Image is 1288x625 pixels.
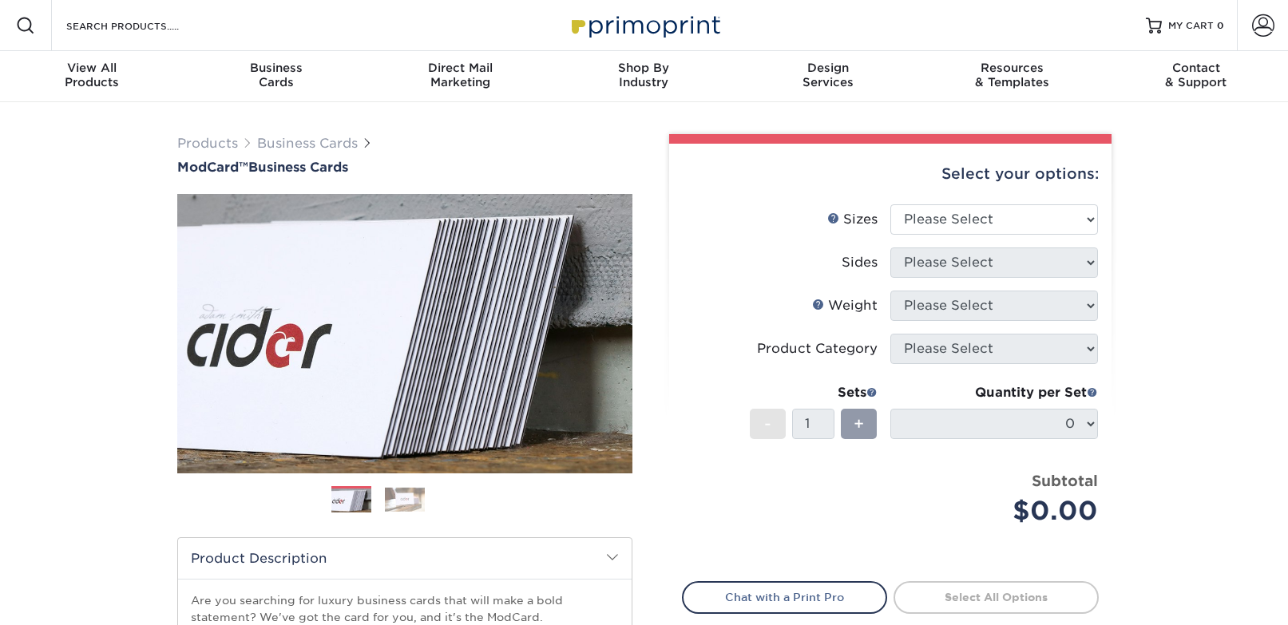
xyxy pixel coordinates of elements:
div: Sides [842,253,878,272]
h1: Business Cards [177,160,632,175]
strong: Subtotal [1032,472,1098,489]
a: Products [177,136,238,151]
a: Business Cards [257,136,358,151]
a: DesignServices [736,51,920,102]
span: MY CART [1168,19,1214,33]
div: Services [736,61,920,89]
span: Business [184,61,367,75]
div: & Support [1104,61,1288,89]
div: Sizes [827,210,878,229]
div: Industry [552,61,735,89]
div: & Templates [920,61,1104,89]
a: ModCard™Business Cards [177,160,632,175]
a: Resources& Templates [920,51,1104,102]
span: Design [736,61,920,75]
img: Business Cards 02 [385,488,425,512]
span: - [764,412,771,436]
a: Shop ByIndustry [552,51,735,102]
span: 0 [1217,20,1224,31]
a: Contact& Support [1104,51,1288,102]
div: Sets [750,383,878,402]
div: Product Category [757,339,878,358]
a: Direct MailMarketing [368,51,552,102]
div: Cards [184,61,367,89]
div: Weight [812,296,878,315]
span: Resources [920,61,1104,75]
span: Shop By [552,61,735,75]
div: Marketing [368,61,552,89]
h2: Product Description [178,538,632,579]
img: Primoprint [565,8,724,42]
div: $0.00 [902,492,1098,530]
span: ModCard™ [177,160,248,175]
img: Business Cards 01 [331,481,371,520]
span: Contact [1104,61,1288,75]
a: Select All Options [894,581,1099,613]
input: SEARCH PRODUCTS..... [65,16,220,35]
a: BusinessCards [184,51,367,102]
div: Select your options: [682,144,1099,204]
span: + [854,412,864,436]
span: Direct Mail [368,61,552,75]
img: Business Cards 03 [438,480,478,520]
div: Quantity per Set [890,383,1098,402]
img: ModCard™ 01 [177,106,632,561]
a: Chat with a Print Pro [682,581,887,613]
